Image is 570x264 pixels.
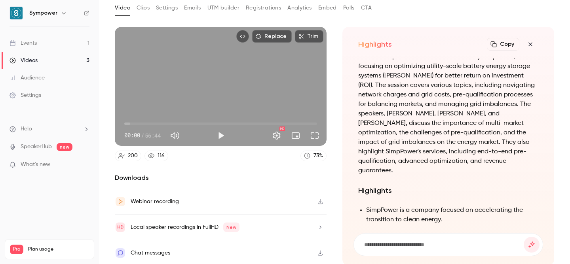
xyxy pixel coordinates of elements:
[156,2,178,14] button: Settings
[10,245,23,254] span: Pro
[9,74,45,82] div: Audience
[124,131,140,140] span: 00:00
[358,185,538,196] h2: Highlights
[115,173,327,183] h2: Downloads
[358,40,392,49] h2: Highlights
[252,30,292,43] button: Replace
[9,39,37,47] div: Events
[366,206,538,224] li: SimpPower is a company focused on accelerating the transition to clean energy.
[167,128,183,143] button: Mute
[28,246,89,253] span: Plan usage
[29,9,57,17] h6: Sympower
[21,125,32,133] span: Help
[57,143,72,151] span: new
[269,128,285,143] button: Settings
[9,91,41,99] div: Settings
[137,2,150,14] button: Clips
[213,128,229,143] button: Play
[9,57,38,64] div: Videos
[288,128,304,143] button: Turn on miniplayer
[300,151,327,161] a: 73%
[223,223,239,232] span: New
[313,152,323,160] div: 73 %
[158,152,165,160] div: 116
[318,2,337,14] button: Embed
[10,7,23,19] img: Sympower
[279,126,285,131] div: HD
[307,128,323,143] button: Full screen
[236,30,249,43] button: Embed video
[358,52,538,175] p: The transcript is from a webinar hosted by SimpPower, focusing on optimizing utility-scale batter...
[343,2,355,14] button: Polls
[361,2,372,14] button: CTA
[115,2,130,14] button: Video
[145,131,161,140] span: 56:44
[141,131,144,140] span: /
[21,143,52,151] a: SpeakerHub
[124,131,161,140] div: 00:00
[21,160,50,169] span: What's new
[131,197,179,206] div: Webinar recording
[128,152,138,160] div: 200
[295,30,323,43] button: Trim
[9,125,89,133] li: help-dropdown-opener
[207,2,239,14] button: UTM builder
[115,151,141,161] a: 200
[287,2,312,14] button: Analytics
[131,223,239,232] div: Local speaker recordings in FullHD
[131,248,170,258] div: Chat messages
[487,38,519,51] button: Copy
[184,2,201,14] button: Emails
[246,2,281,14] button: Registrations
[80,161,89,168] iframe: Noticeable Trigger
[144,151,168,161] a: 116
